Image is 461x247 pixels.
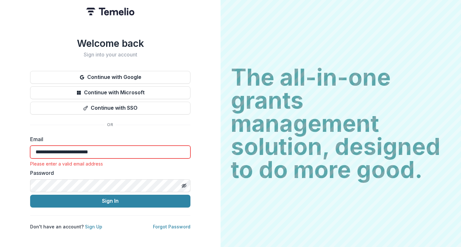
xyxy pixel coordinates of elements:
[30,86,190,99] button: Continue with Microsoft
[30,52,190,58] h2: Sign into your account
[30,169,187,177] label: Password
[30,195,190,208] button: Sign In
[30,135,187,143] label: Email
[30,161,190,166] div: Please enter a valid email address
[30,102,190,115] button: Continue with SSO
[85,224,102,229] a: Sign Up
[86,8,134,15] img: Temelio
[30,38,190,49] h1: Welcome back
[179,181,189,191] button: Toggle password visibility
[153,224,190,229] a: Forgot Password
[30,223,102,230] p: Don't have an account?
[30,71,190,84] button: Continue with Google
